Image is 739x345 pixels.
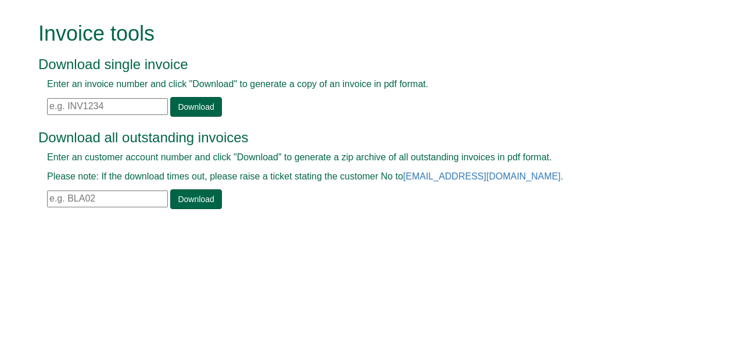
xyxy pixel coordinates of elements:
[38,130,675,145] h3: Download all outstanding invoices
[170,97,221,117] a: Download
[47,191,168,207] input: e.g. BLA02
[403,171,561,181] a: [EMAIL_ADDRESS][DOMAIN_NAME]
[47,170,666,184] p: Please note: If the download times out, please raise a ticket stating the customer No to .
[170,189,221,209] a: Download
[38,22,675,45] h1: Invoice tools
[47,78,666,91] p: Enter an invoice number and click "Download" to generate a copy of an invoice in pdf format.
[38,57,675,72] h3: Download single invoice
[47,98,168,115] input: e.g. INV1234
[47,151,666,164] p: Enter an customer account number and click "Download" to generate a zip archive of all outstandin...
